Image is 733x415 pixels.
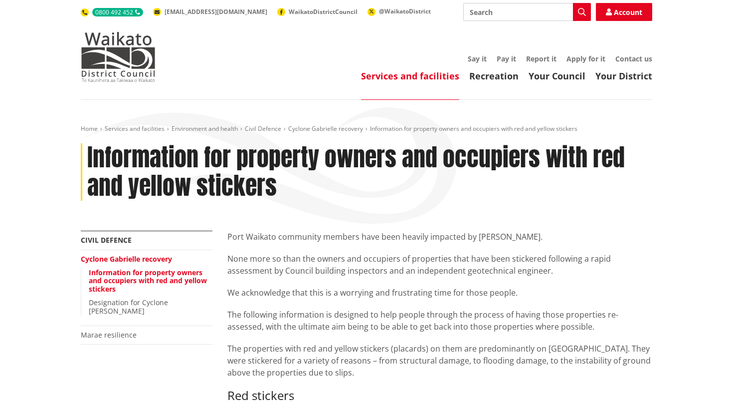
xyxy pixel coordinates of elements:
[89,298,168,316] a: Designation for Cyclone [PERSON_NAME]
[227,309,652,333] p: The following information is designed to help people through the process of having those properti...
[277,7,358,16] a: WaikatoDistrictCouncil
[227,231,652,243] p: Port Waikato community members have been heavily impacted by [PERSON_NAME].
[367,7,431,15] a: @WaikatoDistrict
[81,235,132,245] a: Civil Defence
[361,70,459,82] a: Services and facilities
[227,287,652,299] p: We acknowledge that this is a worrying and frustrating time for those people.
[463,3,591,21] input: Search input
[529,70,585,82] a: Your Council
[497,54,516,63] a: Pay it
[165,7,267,16] span: [EMAIL_ADDRESS][DOMAIN_NAME]
[379,7,431,15] span: @WaikatoDistrict
[615,54,652,63] a: Contact us
[288,124,363,133] a: Cyclone Gabrielle recovery
[81,8,143,16] a: 0800 492 452
[153,7,267,16] a: [EMAIL_ADDRESS][DOMAIN_NAME]
[227,389,652,403] h3: Red stickers
[596,3,652,21] a: Account
[245,124,281,133] a: Civil Defence
[172,124,238,133] a: Environment and health
[370,124,577,133] span: Information for property owners and occupiers with red and yellow stickers
[81,124,98,133] a: Home
[566,54,605,63] a: Apply for it
[526,54,556,63] a: Report it
[81,125,652,133] nav: breadcrumb
[227,343,652,379] p: The properties with red and yellow stickers (placards) on them are predominantly on [GEOGRAPHIC_D...
[87,143,652,201] h1: Information for property owners and occupiers with red and yellow stickers
[468,54,487,63] a: Say it
[289,7,358,16] span: WaikatoDistrictCouncil
[469,70,519,82] a: Recreation
[595,70,652,82] a: Your District
[81,32,156,82] img: Waikato District Council - Te Kaunihera aa Takiwaa o Waikato
[89,268,207,294] a: Information for property owners and occupiers with red and yellow stickers
[227,253,652,277] p: None more so than the owners and occupiers of properties that have been stickered following a rap...
[81,254,172,264] a: Cyclone Gabrielle recovery
[105,124,165,133] a: Services and facilities
[92,8,143,16] div: 0800 492 452
[81,330,137,340] a: Marae resilience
